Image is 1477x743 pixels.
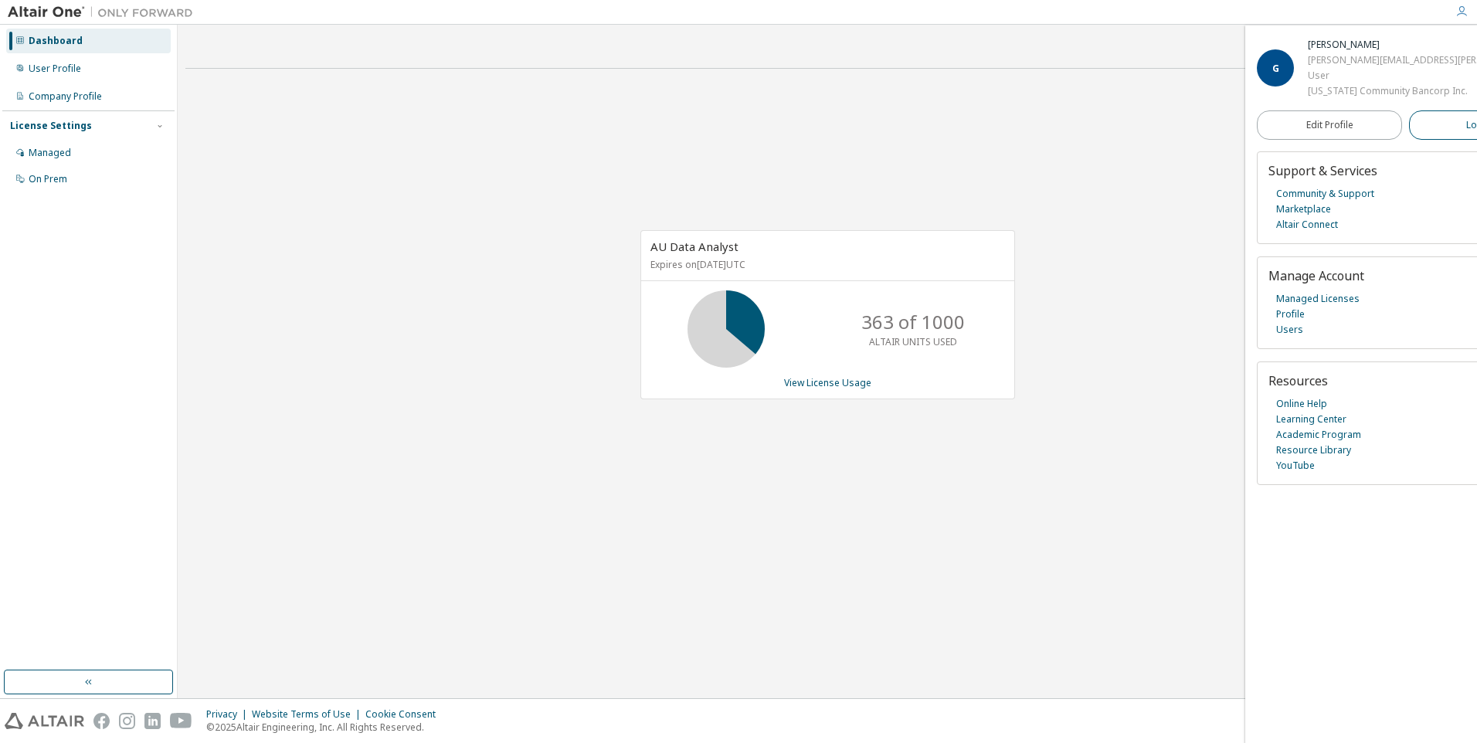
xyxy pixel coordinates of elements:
[1276,202,1331,217] a: Marketplace
[1276,186,1374,202] a: Community & Support
[1306,119,1353,131] span: Edit Profile
[1268,162,1377,179] span: Support & Services
[1268,372,1328,389] span: Resources
[1257,110,1402,140] a: Edit Profile
[365,708,445,721] div: Cookie Consent
[650,239,738,254] span: AU Data Analyst
[1268,267,1364,284] span: Manage Account
[1276,322,1303,338] a: Users
[1276,458,1315,473] a: YouTube
[170,713,192,729] img: youtube.svg
[1276,427,1361,443] a: Academic Program
[29,90,102,103] div: Company Profile
[1276,412,1346,427] a: Learning Center
[29,63,81,75] div: User Profile
[650,258,1001,271] p: Expires on [DATE] UTC
[206,721,445,734] p: © 2025 Altair Engineering, Inc. All Rights Reserved.
[29,173,67,185] div: On Prem
[144,713,161,729] img: linkedin.svg
[1276,291,1360,307] a: Managed Licenses
[869,335,957,348] p: ALTAIR UNITS USED
[1276,443,1351,458] a: Resource Library
[29,147,71,159] div: Managed
[861,309,965,335] p: 363 of 1000
[5,713,84,729] img: altair_logo.svg
[10,120,92,132] div: License Settings
[93,713,110,729] img: facebook.svg
[29,35,83,47] div: Dashboard
[1276,217,1338,232] a: Altair Connect
[119,713,135,729] img: instagram.svg
[1276,307,1305,322] a: Profile
[8,5,201,20] img: Altair One
[1276,396,1327,412] a: Online Help
[206,708,252,721] div: Privacy
[1272,62,1279,75] span: G
[784,376,871,389] a: View License Usage
[252,708,365,721] div: Website Terms of Use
